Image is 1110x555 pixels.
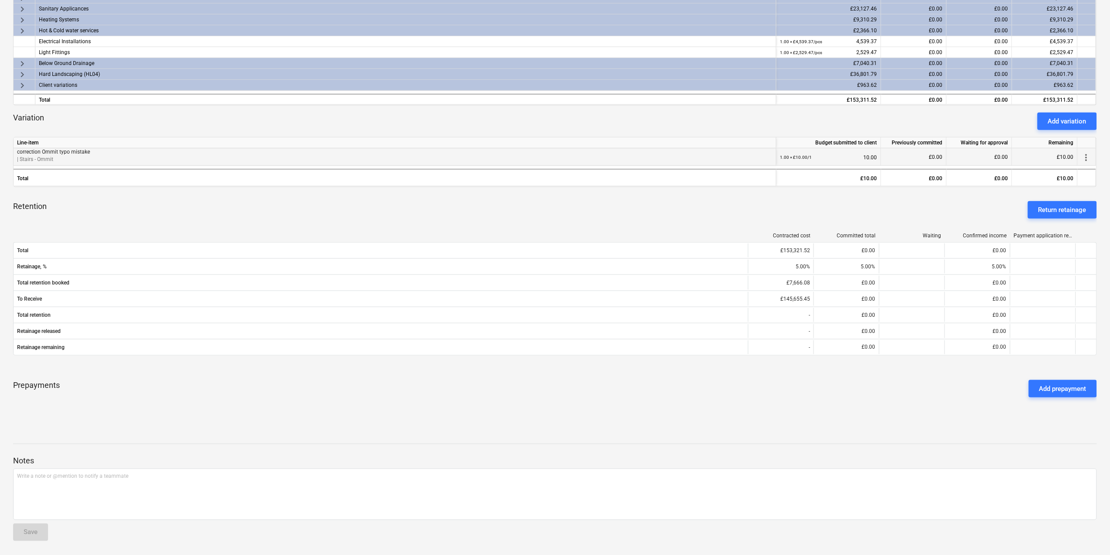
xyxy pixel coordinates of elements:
[1012,47,1078,58] div: £2,529.47
[1014,233,1072,239] div: Payment application remaining
[780,39,822,44] small: 1.00 × £4,539.37 / pcs
[947,58,1012,69] div: £0.00
[17,247,745,254] span: Total
[1012,137,1078,148] div: Remaining
[17,296,745,302] span: To Receive
[780,50,822,55] small: 1.00 × £2,529.47 / pcs
[947,80,1012,91] div: £0.00
[776,58,881,69] div: £7,040.31
[39,80,772,90] div: Client variations
[776,137,881,148] div: Budget submitted to client
[17,4,28,14] span: keyboard_arrow_right
[14,169,776,186] div: Total
[881,80,947,91] div: £0.00
[947,169,1012,186] div: £0.00
[39,58,772,69] div: Below Ground Drainage
[17,312,745,318] span: Total retention
[881,25,947,36] div: £0.00
[814,260,879,274] div: 5.00%
[881,137,947,148] div: Previously committed
[780,148,877,166] div: 10.00
[947,14,1012,25] div: £0.00
[945,292,1010,306] div: £0.00
[881,3,947,14] div: £0.00
[1012,69,1078,80] div: £36,801.79
[39,47,772,58] div: Light Fittings
[1012,58,1078,69] div: £7,040.31
[13,456,1097,466] p: Notes
[39,14,772,25] div: Heating Systems
[993,343,1007,351] p: £0.00
[17,80,28,91] span: keyboard_arrow_right
[17,15,28,25] span: keyboard_arrow_right
[947,36,1012,47] div: £0.00
[1012,80,1078,91] div: £963.62
[947,148,1012,166] div: £0.00
[881,94,947,105] div: £0.00
[752,233,810,239] div: Contracted cost
[947,137,1012,148] div: Waiting for approval
[881,69,947,80] div: £0.00
[814,276,879,290] div: £0.00
[1012,169,1078,186] div: £10.00
[1066,513,1110,555] iframe: Chat Widget
[881,148,947,166] div: £0.00
[780,155,812,160] small: 1.00 × £10.00 / 1
[945,276,1010,290] div: £0.00
[1028,201,1097,219] button: Return retainage
[947,94,1012,105] div: £0.00
[881,47,947,58] div: £0.00
[39,36,772,47] div: Electrical Installations
[1038,113,1097,130] button: Add variation
[17,264,745,270] span: Retainage, %
[1012,25,1078,36] div: £2,366.10
[748,292,814,306] div: £145,655.45
[1039,383,1086,394] div: Add prepayment
[945,324,1010,338] div: £0.00
[1029,380,1097,397] button: Add prepayment
[17,148,772,156] p: correction Ommit typo mistake
[14,137,776,148] div: Line-item
[776,94,881,105] div: £153,311.52
[881,169,947,186] div: £0.00
[17,58,28,69] span: keyboard_arrow_right
[947,69,1012,80] div: £0.00
[1012,36,1078,47] div: £4,539.37
[13,113,44,130] p: Variation
[748,308,814,322] div: -
[780,36,877,47] div: 4,539.37
[1038,204,1086,216] div: Return retainage
[17,69,28,80] span: keyboard_arrow_right
[17,26,28,36] span: keyboard_arrow_right
[945,308,1010,322] div: £0.00
[776,14,881,25] div: £9,310.29
[814,292,879,306] div: £0.00
[17,344,745,350] span: Retainage remaining
[862,343,876,351] p: £0.00
[947,3,1012,14] div: £0.00
[881,14,947,25] div: £0.00
[948,233,1007,239] div: Confirmed income
[39,3,772,14] div: Sanitary Applicances
[1012,3,1078,14] div: £23,127.46
[13,380,60,397] p: Prepayments
[814,324,879,338] div: £0.00
[1012,14,1078,25] div: £9,310.29
[776,169,881,186] div: £10.00
[1081,152,1092,163] span: more_vert
[748,260,814,274] div: 5.00%
[1012,148,1078,166] div: £10.00
[748,340,814,354] div: -
[947,25,1012,36] div: £0.00
[17,156,772,163] p: | Stairs - Ommit
[947,47,1012,58] div: £0.00
[883,233,941,239] div: Waiting
[881,58,947,69] div: £0.00
[39,69,772,79] div: Hard Landscaping (HL04)
[776,69,881,80] div: £36,801.79
[748,276,814,290] div: £7,666.08
[17,280,745,286] span: Total retention booked
[1048,116,1086,127] div: Add variation
[748,243,814,257] div: £153,321.52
